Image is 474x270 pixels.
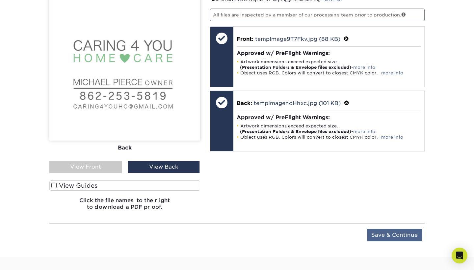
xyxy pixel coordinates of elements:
[381,70,403,75] a: more info
[49,197,200,215] h6: Click the file names to the right to download a PDF proof.
[49,140,200,155] div: Back
[237,114,421,121] h4: Approved w/ PreFlight Warnings:
[452,248,467,263] div: Open Intercom Messenger
[210,9,425,21] p: All files are inspected by a member of our processing team prior to production.
[240,129,351,134] strong: (Presentation Folders & Envelope files excluded)
[255,36,340,42] a: tempImage9T7Fkv.jpg (88 KB)
[353,65,375,70] a: more info
[240,65,351,70] strong: (Presentation Folders & Envelope files excluded)
[237,50,421,56] h4: Approved w/ PreFlight Warnings:
[237,36,253,42] span: Front:
[237,100,252,106] span: Back:
[49,161,122,173] div: View Front
[381,135,403,140] a: more info
[237,59,421,70] li: Artwork dimensions exceed expected size. -
[49,180,200,191] label: View Guides
[128,161,200,173] div: View Back
[367,229,422,241] input: Save & Continue
[237,123,421,134] li: Artwork dimensions exceed expected size. -
[237,134,421,140] li: Object uses RGB. Colors will convert to closest CMYK color. -
[353,129,375,134] a: more info
[254,100,341,106] a: tempImagenoHhxc.jpg (101 KB)
[237,70,421,76] li: Object uses RGB. Colors will convert to closest CMYK color. -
